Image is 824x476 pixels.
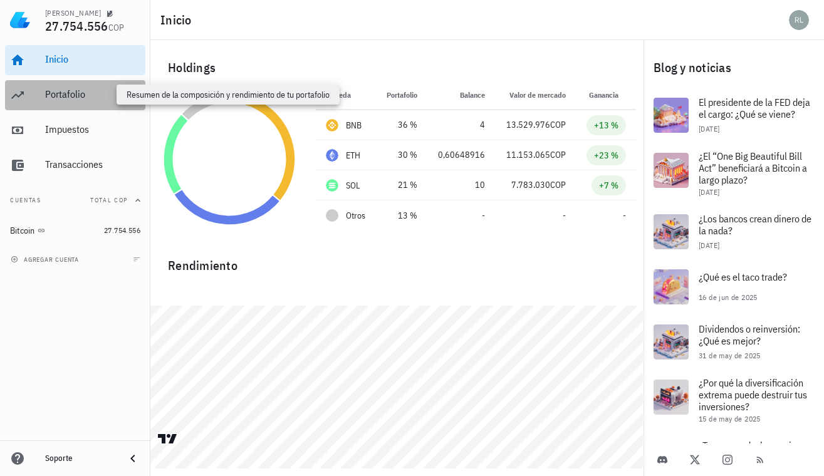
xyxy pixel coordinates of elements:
[644,88,824,143] a: El presidente de la FED deja el cargo: ¿Qué se viene? [DATE]
[45,53,140,65] div: Inicio
[644,370,824,431] a: ¿Por qué la diversificación extrema puede destruir tus inversiones? 15 de may de 2025
[5,215,145,246] a: Bitcoin 27.754.556
[644,48,824,88] div: Blog y noticias
[90,196,128,204] span: Total COP
[5,115,145,145] a: Impuestos
[326,149,338,162] div: ETH-icon
[45,8,101,18] div: [PERSON_NAME]
[594,149,618,162] div: +23 %
[5,80,145,110] a: Portafolio
[104,225,140,235] span: 27.754.556
[699,96,810,120] span: El presidente de la FED deja el cargo: ¿Qué se viene?
[437,178,485,192] div: 10
[644,204,824,259] a: ¿Los bancos crean dinero de la nada? [DATE]
[623,210,626,221] span: -
[13,256,79,264] span: agregar cuenta
[160,10,197,30] h1: Inicio
[45,123,140,135] div: Impuestos
[10,10,30,30] img: LedgiFi
[599,179,618,192] div: +7 %
[157,433,179,445] a: Charting by TradingView
[45,88,140,100] div: Portafolio
[326,119,338,132] div: BNB-icon
[589,90,626,100] span: Ganancia
[316,80,376,110] th: Moneda
[8,253,85,266] button: agregar cuenta
[158,48,636,88] div: Holdings
[699,323,800,347] span: Dividendos o reinversión: ¿Qué es mejor?
[699,124,719,133] span: [DATE]
[326,179,338,192] div: SOL-icon
[45,453,115,463] div: Soporte
[427,80,495,110] th: Balance
[699,292,758,302] span: 16 de jun de 2025
[506,149,550,160] span: 11.153.065
[644,143,824,204] a: ¿El “One Big Beautiful Bill Act” beneficiará a Bitcoin a largo plazo? [DATE]
[386,178,417,192] div: 21 %
[563,210,566,221] span: -
[437,148,485,162] div: 0,60648916
[789,10,809,30] div: avatar
[5,150,145,180] a: Transacciones
[386,148,417,162] div: 30 %
[699,414,761,423] span: 15 de may de 2025
[346,119,362,132] div: BNB
[5,185,145,215] button: CuentasTotal COP
[550,119,566,130] span: COP
[10,225,35,236] div: Bitcoin
[386,209,417,222] div: 13 %
[511,179,550,190] span: 7.783.030
[346,149,361,162] div: ETH
[346,179,360,192] div: SOL
[699,212,811,237] span: ¿Los bancos crean dinero de la nada?
[5,45,145,75] a: Inicio
[506,119,550,130] span: 13.529.976
[594,119,618,132] div: +13 %
[699,351,761,360] span: 31 de may de 2025
[699,271,787,283] span: ¿Qué es el taco trade?
[550,149,566,160] span: COP
[495,80,576,110] th: Valor de mercado
[376,80,427,110] th: Portafolio
[108,22,125,33] span: COP
[45,158,140,170] div: Transacciones
[437,118,485,132] div: 4
[699,187,719,197] span: [DATE]
[644,259,824,314] a: ¿Qué es el taco trade? 16 de jun de 2025
[550,179,566,190] span: COP
[346,209,365,222] span: Otros
[386,118,417,132] div: 36 %
[482,210,485,221] span: -
[699,150,807,186] span: ¿El “One Big Beautiful Bill Act” beneficiará a Bitcoin a largo plazo?
[45,18,108,34] span: 27.754.556
[699,376,807,413] span: ¿Por qué la diversificación extrema puede destruir tus inversiones?
[699,241,719,250] span: [DATE]
[644,314,824,370] a: Dividendos o reinversión: ¿Qué es mejor? 31 de may de 2025
[158,246,636,276] div: Rendimiento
